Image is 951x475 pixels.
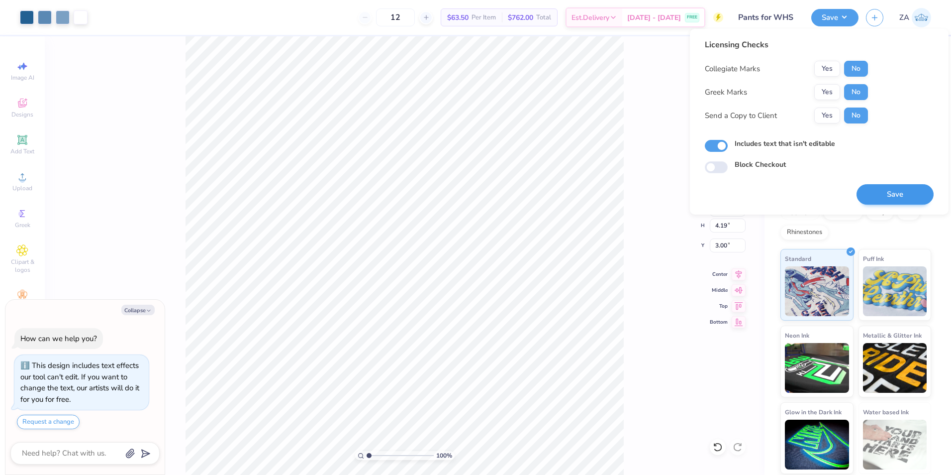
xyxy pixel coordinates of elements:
span: Middle [710,287,728,294]
button: Yes [814,108,840,123]
span: Est. Delivery [571,12,609,23]
button: Yes [814,84,840,100]
span: Bottom [710,319,728,326]
span: Per Item [472,12,496,23]
img: Water based Ink [863,420,927,470]
span: 100 % [436,451,452,460]
img: Puff Ink [863,266,927,316]
div: How can we help you? [20,334,97,344]
span: Top [710,303,728,310]
label: Includes text that isn't editable [735,138,835,149]
span: Water based Ink [863,407,909,417]
img: Standard [785,266,849,316]
div: Collegiate Marks [705,63,760,75]
span: Designs [11,111,33,119]
span: Clipart & logos [5,258,40,274]
span: Standard [785,253,811,264]
img: Zuriel Alaba [912,8,931,27]
div: Rhinestones [780,225,829,240]
span: ZA [899,12,909,23]
button: Yes [814,61,840,77]
div: Licensing Checks [705,39,868,51]
span: Center [710,271,728,278]
button: Save [856,184,934,205]
img: Neon Ink [785,343,849,393]
span: $63.50 [447,12,469,23]
button: No [844,84,868,100]
img: Metallic & Glitter Ink [863,343,927,393]
span: $762.00 [508,12,533,23]
div: This design includes text effects our tool can't edit. If you want to change the text, our artist... [20,360,139,404]
button: Save [811,9,858,26]
img: Glow in the Dark Ink [785,420,849,470]
label: Block Checkout [735,159,786,170]
span: [DATE] - [DATE] [627,12,681,23]
span: Total [536,12,551,23]
button: No [844,108,868,123]
span: FREE [687,14,697,21]
span: Greek [15,221,30,229]
span: Upload [12,184,32,192]
input: – – [376,8,415,26]
span: Neon Ink [785,330,809,341]
span: Metallic & Glitter Ink [863,330,922,341]
button: Request a change [17,415,80,429]
span: Add Text [10,147,34,155]
div: Greek Marks [705,87,747,98]
span: Puff Ink [863,253,884,264]
button: Collapse [121,305,155,315]
a: ZA [899,8,931,27]
button: No [844,61,868,77]
span: Image AI [11,74,34,82]
input: Untitled Design [731,7,804,27]
span: Glow in the Dark Ink [785,407,842,417]
div: Send a Copy to Client [705,110,777,121]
